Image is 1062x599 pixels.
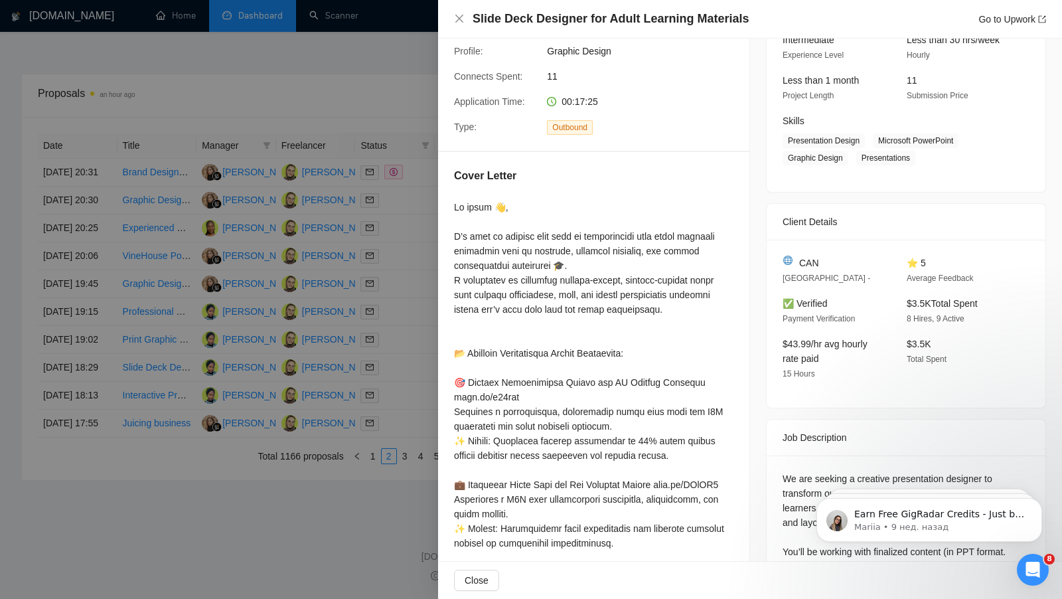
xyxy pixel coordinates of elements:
span: Skills [783,116,804,126]
span: 11 [547,69,746,84]
span: Type: [454,122,477,132]
span: Earn Free GigRadar Credits - Just by Sharing Your Story! 💬 Want more credits for sending proposal... [58,39,229,366]
span: CAN [799,256,819,270]
h4: Slide Deck Designer for Adult Learning Materials [473,11,749,27]
button: Close [454,570,499,591]
span: Graphic Design [547,44,746,58]
span: 8 [1044,554,1055,564]
span: Total Spent [907,355,947,364]
a: Go to Upworkexport [978,14,1046,25]
span: Outbound [547,120,593,135]
span: Payment Verification [783,314,855,323]
span: Presentation Design [783,133,865,148]
span: Average Feedback [907,274,974,283]
span: clock-circle [547,97,556,106]
span: ✅ Verified [783,298,828,309]
span: Connects Spent: [454,71,523,82]
span: 11 [907,75,917,86]
span: 00:17:25 [562,96,598,107]
span: $3.5K [907,339,931,349]
span: Application Time: [454,96,525,107]
span: 15 Hours [783,369,815,379]
span: export [1038,15,1046,23]
iframe: Intercom notifications сообщение [796,470,1062,563]
span: Intermediate [783,35,834,45]
span: Close [465,573,489,588]
div: Job Description [783,420,1029,456]
span: 8 Hires, 9 Active [907,314,964,323]
iframe: Intercom live chat [1017,554,1049,586]
span: close [454,13,465,24]
span: [GEOGRAPHIC_DATA] - [783,274,870,283]
span: Presentations [856,151,915,165]
span: $43.99/hr avg hourly rate paid [783,339,868,364]
span: Microsoft PowerPoint [873,133,958,148]
span: $3.5K Total Spent [907,298,978,309]
span: Submission Price [907,91,968,100]
p: Message from Mariia, sent 9 нед. назад [58,51,229,63]
span: Less than 30 hrs/week [907,35,1000,45]
span: Experience Level [783,50,844,60]
button: Close [454,13,465,25]
span: Less than 1 month [783,75,859,86]
div: Client Details [783,204,1029,240]
span: Hourly [907,50,930,60]
span: ⭐ 5 [907,258,926,268]
h5: Cover Letter [454,168,516,184]
img: 🌐 [783,256,793,265]
span: Graphic Design [783,151,848,165]
span: Project Length [783,91,834,100]
span: Profile: [454,46,483,56]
